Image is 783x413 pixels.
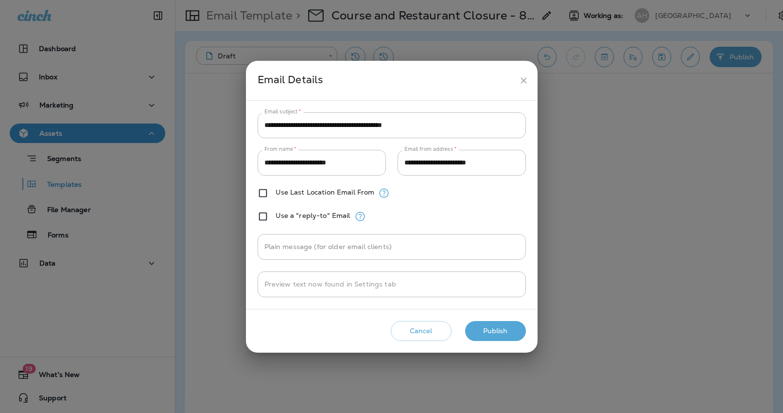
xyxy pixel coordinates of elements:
label: From name [264,145,296,153]
label: Email subject [264,108,301,115]
div: Email Details [258,72,515,90]
button: Cancel [391,321,452,341]
label: Use Last Location Email From [276,188,375,196]
button: Publish [465,321,526,341]
label: Email from address [404,145,456,153]
label: Use a "reply-to" Email [276,212,350,219]
button: close [515,72,533,90]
